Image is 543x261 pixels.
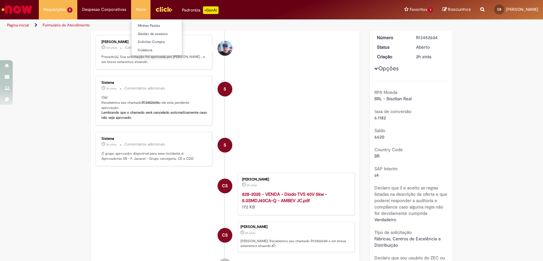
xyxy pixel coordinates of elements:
[124,142,165,147] small: Comentários adicionais
[374,96,412,102] span: BRL - Brazilian Real
[372,34,411,41] dt: Número
[497,7,501,11] span: CS
[5,19,357,31] ul: Trilhas de página
[136,6,146,13] span: More
[242,191,348,210] div: 172 KB
[222,178,228,194] span: CS
[374,172,379,178] span: s4
[101,95,207,120] p: Olá! Recebemos seu chamado e ele esta pendente aprovação.
[428,7,433,13] span: 1
[142,100,159,105] b: R13452604
[374,166,398,172] b: SAP Interim
[409,6,427,13] span: Favoritos
[416,53,446,60] div: 27/08/2025 13:59:42
[416,44,446,50] div: Aberto
[374,236,442,248] span: Fábricas, Centros de Excelência e Distribuição
[372,53,411,60] dt: Criação
[106,46,117,50] span: 2m atrás
[242,191,327,203] a: 828-2025 - VENDA - Diodo TVS 40V 5kw - 5.0SMDJ40CA-Q - AMBEV JC.pdf
[218,228,232,243] div: Camila Cursino Da Silva
[218,82,232,96] div: System
[44,6,66,13] span: Requisições
[416,34,446,41] div: R13452604
[106,143,116,146] time: 27/08/2025 13:59:54
[106,87,116,90] span: 2h atrás
[203,6,219,14] p: +GenAi
[442,7,471,13] a: Rascunhos
[416,54,431,60] time: 27/08/2025 13:59:42
[240,225,351,229] div: [PERSON_NAME]
[374,229,412,235] b: Tipo de solicitação
[242,178,348,181] div: [PERSON_NAME]
[155,4,172,14] img: click_logo_yellow_360x200.png
[131,47,201,54] a: Colabora
[101,151,207,161] p: O grupo aprovador disponível para esse incidente é: Aprovadores SB - F. Jacareí - Grupo cervejari...
[222,228,228,243] span: CS
[218,179,232,193] div: Camila Cursino Da Silva
[67,7,73,13] span: 2
[95,222,355,252] li: Camila Cursino Da Silva
[448,6,471,12] span: Rascunhos
[506,7,538,12] span: [PERSON_NAME]
[131,31,201,38] a: Gestão de acessos
[43,23,90,28] a: Formulário de Atendimento
[131,39,201,46] a: Solicitar Compra
[101,54,207,64] p: Prezado(a), Sua solicitação foi aprovada por [PERSON_NAME] , e em breve estaremos atuando.
[372,44,411,50] dt: Status
[245,231,255,235] span: 2h atrás
[124,86,165,91] small: Comentários adicionais
[374,147,403,152] b: Country Code
[240,239,351,249] p: [PERSON_NAME]! Recebemos seu chamado R13452604 e em breve estaremos atuando.
[374,109,411,114] b: taxa de conversão
[374,185,447,216] b: Declaro que li e aceito as regras listadas na descrição da oferta e que poderei responder a audit...
[224,138,226,153] span: S
[218,138,232,152] div: System
[101,137,207,141] div: Sistema
[131,22,201,29] a: Minhas Pastas
[106,46,117,50] time: 27/08/2025 15:59:24
[106,143,116,146] span: 2h atrás
[101,110,208,120] b: Lembrando que o chamado será cancelado automaticamente caso não seja aprovado.
[247,183,257,187] span: 2h atrás
[101,81,207,85] div: Sistema
[416,54,431,60] span: 2h atrás
[7,23,29,28] a: Página inicial
[1,3,33,16] img: ServiceNow
[374,128,385,133] b: Saldo
[101,40,207,44] div: [PERSON_NAME]
[131,19,182,56] ul: More
[224,81,226,97] span: S
[218,41,232,56] div: Alan Pedro Araujo Maia
[374,217,396,222] span: Verdadeiro
[374,115,386,121] span: 6.1182
[374,134,384,140] span: 6620
[125,45,166,50] small: Comentários adicionais
[182,6,219,14] div: Padroniza
[106,87,116,90] time: 27/08/2025 13:59:55
[374,89,397,95] b: RPA Moeda
[374,153,379,159] span: BR
[82,6,126,13] span: Despesas Corporativas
